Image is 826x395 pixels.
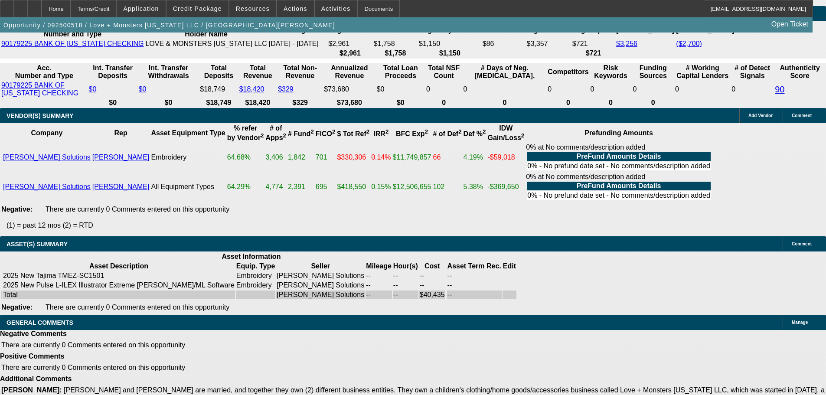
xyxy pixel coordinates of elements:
[88,98,137,107] th: $0
[323,64,375,80] th: Annualized Revenue
[283,132,286,139] sup: 2
[336,143,370,172] td: $330,306
[768,17,812,32] a: Open Ticket
[385,128,389,135] sup: 2
[547,64,589,80] th: Competitors
[92,183,150,190] a: [PERSON_NAME]
[311,262,330,270] b: Seller
[3,281,235,289] div: 2025 New Pulse L-ILEX Illustrator Extreme [PERSON_NAME]/ML Software
[577,182,661,189] b: PreFund Amounts Details
[419,291,445,299] td: $40,435
[371,173,391,201] td: 0.15%
[503,262,516,271] th: Edit
[324,85,375,93] div: $73,680
[92,153,150,161] a: [PERSON_NAME]
[336,173,370,201] td: $418,550
[393,281,418,290] td: --
[315,173,336,201] td: 695
[150,143,225,172] td: Embroidery
[139,85,147,93] a: $0
[3,272,235,280] div: 2025 New Tajima TMEZ-SC1501
[236,5,270,12] span: Resources
[590,81,632,98] td: 0
[376,81,425,98] td: $0
[1,341,185,349] span: There are currently 0 Comments entered on this opportunity
[284,5,307,12] span: Actions
[393,262,418,270] b: Hour(s)
[748,113,773,118] span: Add Vendor
[3,153,91,161] a: [PERSON_NAME] Solutions
[426,64,462,80] th: Sum of the Total NSF Count and Total Overdraft Fee Count from Ocrolus
[482,39,526,48] td: $86
[483,128,486,135] sup: 2
[433,130,462,137] b: # of Def
[392,173,432,201] td: $12,506,655
[572,49,615,58] th: $721
[227,173,264,201] td: 64.29%
[114,129,127,137] b: Rep
[463,173,486,201] td: 5.38%
[521,132,524,139] sup: 2
[590,64,632,80] th: Risk Keywords
[373,49,418,58] th: $1,758
[526,144,712,171] div: 0% at No comments/description added
[321,5,351,12] span: Activities
[463,143,486,172] td: 4.19%
[464,130,486,137] b: Def %
[265,143,287,172] td: 3,406
[167,0,229,17] button: Credit Package
[572,39,615,48] td: $721
[117,0,165,17] button: Application
[278,98,323,107] th: $329
[315,0,357,17] button: Activities
[278,64,323,80] th: Total Non-Revenue
[366,281,392,290] td: --
[792,320,808,325] span: Manage
[393,271,418,280] td: --
[487,124,524,141] b: IDW Gain/Loss
[376,64,425,80] th: Total Loan Proceeds
[276,281,365,290] td: [PERSON_NAME] Solutions
[1,206,33,213] b: Negative:
[46,304,229,311] span: There are currently 0 Comments entered on this opportunity
[239,98,277,107] th: $18,420
[89,85,97,93] a: $0
[577,153,661,160] b: PreFund Amounts Details
[458,128,461,135] sup: 2
[433,143,462,172] td: 66
[373,39,418,48] td: $1,758
[328,39,372,48] td: $2,961
[675,85,679,93] span: 0
[316,130,336,137] b: FICO
[268,39,327,48] td: [DATE] - [DATE]
[1,40,144,47] a: 90179225 BANK OF [US_STATE] CHECKING
[774,64,825,80] th: Authenticity Score
[277,0,314,17] button: Actions
[276,271,365,280] td: [PERSON_NAME] Solutions
[337,130,369,137] b: $ Tot Ref
[632,64,674,80] th: Funding Sources
[7,319,73,326] span: GENERAL COMMENTS
[288,130,314,137] b: # Fund
[310,128,313,135] sup: 2
[222,253,281,260] b: Asset Information
[419,281,445,290] td: --
[366,262,392,270] b: Mileage
[1,386,62,394] b: [PERSON_NAME]:
[487,143,525,172] td: -$59,018
[315,143,336,172] td: 701
[323,98,375,107] th: $73,680
[675,64,730,80] th: # Working Capital Lenders
[138,98,199,107] th: $0
[584,129,653,137] b: Prefunding Amounts
[227,124,264,141] b: % refer by Vendor
[590,98,632,107] th: 0
[3,291,235,299] div: Total
[199,98,238,107] th: $18,749
[1,304,33,311] b: Negative:
[447,281,502,290] td: --
[792,113,812,118] span: Comment
[7,241,68,248] span: ASSET(S) SUMMARY
[426,81,462,98] td: 0
[31,129,62,137] b: Company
